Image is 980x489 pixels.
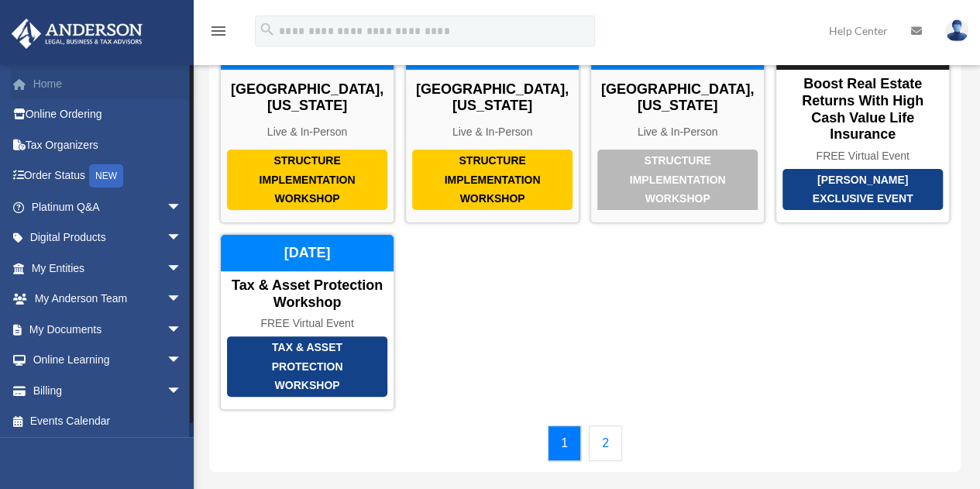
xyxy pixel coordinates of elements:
[945,19,968,42] img: User Pic
[221,235,394,272] div: [DATE]
[11,345,205,376] a: Online Learningarrow_drop_down
[597,150,758,210] div: Structure Implementation Workshop
[11,68,205,99] a: Home
[167,314,198,346] span: arrow_drop_down
[167,345,198,377] span: arrow_drop_down
[11,406,198,437] a: Events Calendar
[406,126,579,139] div: Live & In-Person
[776,150,949,163] div: FREE Virtual Event
[11,375,205,406] a: Billingarrow_drop_down
[11,314,205,345] a: My Documentsarrow_drop_down
[209,22,228,40] i: menu
[259,21,276,38] i: search
[167,191,198,223] span: arrow_drop_down
[412,150,573,210] div: Structure Implementation Workshop
[221,277,394,311] div: Tax & Asset Protection Workshop
[405,33,579,223] a: Structure Implementation Workshop [GEOGRAPHIC_DATA], [US_STATE] Live & In-Person [DATE]-[DATE]
[221,126,394,139] div: Live & In-Person
[89,164,123,188] div: NEW
[406,81,579,115] div: [GEOGRAPHIC_DATA], [US_STATE]
[590,33,765,223] a: Structure Implementation Workshop [GEOGRAPHIC_DATA], [US_STATE] Live & In-Person [DATE]-[DATE]
[221,81,394,115] div: [GEOGRAPHIC_DATA], [US_STATE]
[167,253,198,284] span: arrow_drop_down
[11,191,205,222] a: Platinum Q&Aarrow_drop_down
[11,284,205,315] a: My Anderson Teamarrow_drop_down
[167,284,198,315] span: arrow_drop_down
[167,222,198,254] span: arrow_drop_down
[11,129,205,160] a: Tax Organizers
[591,126,764,139] div: Live & In-Person
[11,99,205,130] a: Online Ordering
[782,169,943,210] div: [PERSON_NAME] Exclusive Event
[220,33,394,223] a: Structure Implementation Workshop [GEOGRAPHIC_DATA], [US_STATE] Live & In-Person [DATE]-[DATE]
[209,27,228,40] a: menu
[591,81,764,115] div: [GEOGRAPHIC_DATA], [US_STATE]
[221,317,394,330] div: FREE Virtual Event
[11,253,205,284] a: My Entitiesarrow_drop_down
[11,222,205,253] a: Digital Productsarrow_drop_down
[227,150,387,210] div: Structure Implementation Workshop
[227,336,387,397] div: Tax & Asset Protection Workshop
[589,425,622,461] a: 2
[167,375,198,407] span: arrow_drop_down
[775,33,950,223] a: [PERSON_NAME] Exclusive Event Boost Real Estate Returns with High Cash Value Life Insurance FREE ...
[7,19,147,49] img: Anderson Advisors Platinum Portal
[776,76,949,143] div: Boost Real Estate Returns with High Cash Value Life Insurance
[11,160,205,192] a: Order StatusNEW
[548,425,581,461] a: 1
[220,234,394,410] a: Tax & Asset Protection Workshop Tax & Asset Protection Workshop FREE Virtual Event [DATE]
